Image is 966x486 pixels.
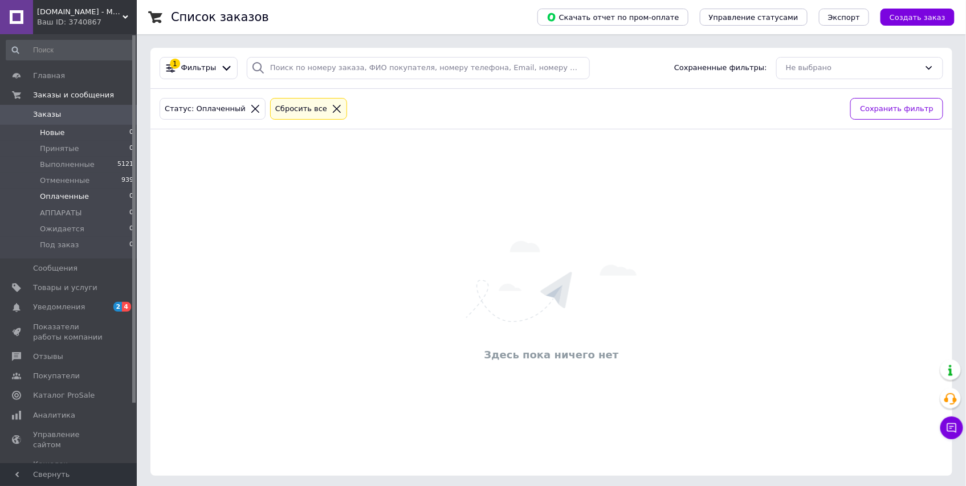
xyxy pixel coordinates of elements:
[181,63,217,73] span: Фильтры
[33,322,105,342] span: Показатели работы компании
[33,390,95,401] span: Каталог ProSale
[33,352,63,362] span: Отзывы
[129,128,133,138] span: 0
[547,12,679,22] span: Скачать отчет по пром-оплате
[129,208,133,218] span: 0
[113,302,123,312] span: 2
[33,371,80,381] span: Покупатели
[33,71,65,81] span: Главная
[162,103,248,115] div: Статус: Оплаченный
[869,13,955,21] a: Создать заказ
[786,62,920,74] div: Не выбрано
[156,348,947,362] div: Здесь пока ничего нет
[33,283,97,293] span: Товары и услуги
[122,302,131,312] span: 4
[40,240,79,250] span: Под заказ
[890,13,945,22] span: Создать заказ
[860,103,934,115] span: Сохранить фильтр
[33,410,75,420] span: Аналитика
[33,90,114,100] span: Заказы и сообщения
[129,191,133,202] span: 0
[6,40,134,60] input: Поиск
[940,416,963,439] button: Чат с покупателем
[40,191,89,202] span: Оплаченные
[881,9,955,26] button: Создать заказ
[129,240,133,250] span: 0
[40,128,65,138] span: Новые
[33,302,85,312] span: Уведомления
[33,263,78,273] span: Сообщения
[709,13,798,22] span: Управление статусами
[33,459,105,480] span: Кошелек компании
[33,109,61,120] span: Заказы
[850,98,943,120] button: Сохранить фильтр
[40,144,79,154] span: Принятые
[40,160,95,170] span: Выполненные
[129,144,133,154] span: 0
[700,9,808,26] button: Управление статусами
[37,7,123,17] span: FashionShop.kiev.ua - Материалы для красоты
[121,175,133,186] span: 939
[828,13,860,22] span: Экспорт
[40,175,89,186] span: Отмененные
[129,224,133,234] span: 0
[117,160,133,170] span: 5121
[33,430,105,450] span: Управление сайтом
[170,59,180,69] div: 1
[171,10,269,24] h1: Список заказов
[537,9,688,26] button: Скачать отчет по пром-оплате
[674,63,767,73] span: Сохраненные фильтры:
[40,224,84,234] span: Ожидается
[40,208,81,218] span: АППАРАТЫ
[819,9,869,26] button: Экспорт
[37,17,137,27] div: Ваш ID: 3740867
[247,57,590,79] input: Поиск по номеру заказа, ФИО покупателя, номеру телефона, Email, номеру накладной
[273,103,329,115] div: Сбросить все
